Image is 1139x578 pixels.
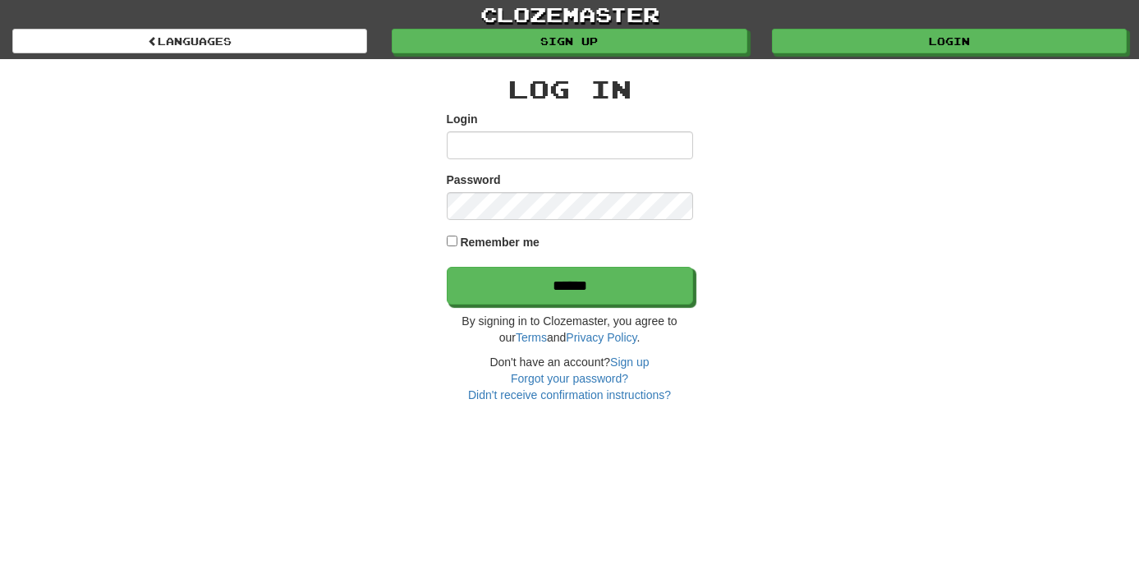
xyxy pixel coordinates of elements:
[566,331,636,344] a: Privacy Policy
[447,111,478,127] label: Login
[468,388,671,401] a: Didn't receive confirmation instructions?
[460,234,540,250] label: Remember me
[447,313,693,346] p: By signing in to Clozemaster, you agree to our and .
[12,29,367,53] a: Languages
[511,372,628,385] a: Forgot your password?
[447,76,693,103] h2: Log In
[392,29,746,53] a: Sign up
[772,29,1127,53] a: Login
[610,356,649,369] a: Sign up
[447,354,693,403] div: Don't have an account?
[447,172,501,188] label: Password
[516,331,547,344] a: Terms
